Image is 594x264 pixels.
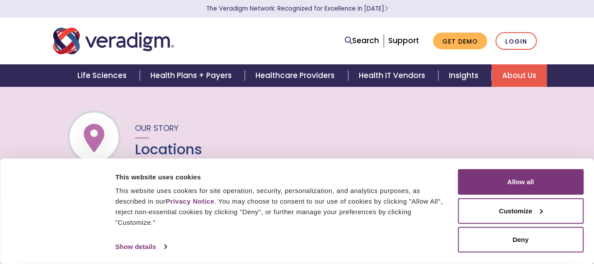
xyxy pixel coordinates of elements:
[166,197,214,205] a: Privacy Notice
[496,32,537,50] a: Login
[458,198,583,223] button: Customize
[245,64,348,87] a: Healthcare Providers
[115,171,448,182] div: This website uses cookies
[115,240,166,253] a: Show details
[388,35,419,46] a: Support
[433,33,487,50] a: Get Demo
[384,4,388,13] span: Learn More
[492,64,547,87] a: About Us
[206,4,388,13] a: The Veradigm Network: Recognized for Excellence in [DATE]Learn More
[53,26,174,56] img: Veradigm logo
[67,64,140,87] a: Life Sciences
[115,186,448,228] div: This website uses cookies for site operation, security, personalization, and analytics purposes, ...
[348,64,438,87] a: Health IT Vendors
[135,141,202,158] h1: Locations
[438,64,492,87] a: Insights
[140,64,245,87] a: Health Plans + Payers
[135,123,179,134] span: Our Story
[345,35,379,47] a: Search
[458,227,583,253] button: Deny
[458,169,583,195] button: Allow all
